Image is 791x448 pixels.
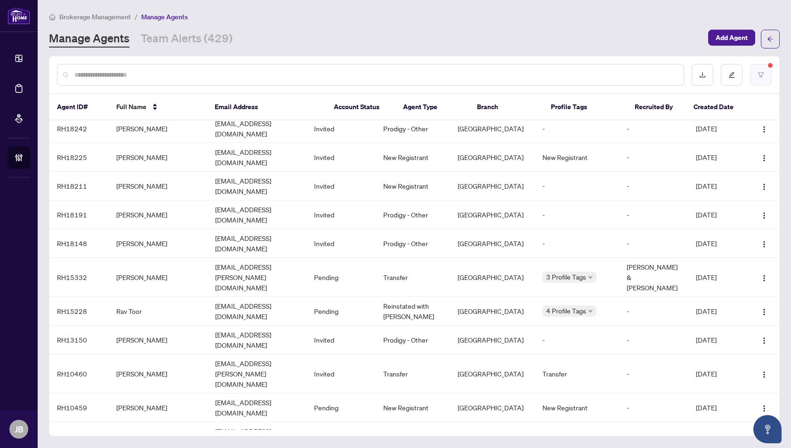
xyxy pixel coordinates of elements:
td: [PERSON_NAME] & [PERSON_NAME] [619,258,688,297]
th: Agent ID# [49,94,109,120]
span: edit [728,72,735,78]
img: logo [8,7,30,24]
span: Manage Agents [141,13,188,21]
td: - [619,200,688,229]
td: RH18225 [49,143,109,172]
span: Full Name [116,102,146,112]
td: - [619,354,688,393]
button: edit [721,64,743,86]
td: [EMAIL_ADDRESS][DOMAIN_NAME] [208,326,307,354]
td: Prodigy - Other [376,229,450,258]
th: Email Address [207,94,326,120]
td: Invited [307,229,376,258]
img: Logo [760,126,768,133]
img: Logo [760,371,768,378]
button: Open asap [753,415,782,443]
a: Manage Agents [49,31,129,48]
td: - [535,229,619,258]
td: [DATE] [688,393,748,422]
span: download [699,72,706,78]
td: [PERSON_NAME] [109,258,208,297]
button: Logo [757,400,772,415]
td: - [619,326,688,354]
td: [PERSON_NAME] [109,172,208,200]
td: Transfer [535,354,619,393]
span: arrow-left [767,36,774,42]
td: [EMAIL_ADDRESS][DOMAIN_NAME] [208,114,307,143]
td: [DATE] [688,297,748,326]
td: [EMAIL_ADDRESS][DOMAIN_NAME] [208,229,307,258]
td: Invited [307,326,376,354]
button: Logo [757,304,772,319]
td: [DATE] [688,200,748,229]
button: Logo [757,150,772,165]
td: [DATE] [688,114,748,143]
td: RH18148 [49,229,109,258]
td: Invited [307,200,376,229]
td: RH15228 [49,297,109,326]
img: Logo [760,212,768,219]
th: Created Date [686,94,745,120]
td: [GEOGRAPHIC_DATA] [450,114,535,143]
td: [GEOGRAPHIC_DATA] [450,297,535,326]
img: Logo [760,405,768,412]
img: Logo [760,337,768,344]
span: 3 Profile Tags [546,272,586,282]
td: Prodigy - Other [376,326,450,354]
button: Logo [757,121,772,136]
td: [PERSON_NAME] [109,143,208,172]
td: [GEOGRAPHIC_DATA] [450,229,535,258]
td: [EMAIL_ADDRESS][DOMAIN_NAME] [208,143,307,172]
span: home [49,14,56,20]
td: New Registrant [535,143,619,172]
td: Pending [307,258,376,297]
td: [PERSON_NAME] [109,354,208,393]
td: [DATE] [688,143,748,172]
li: / [135,11,137,22]
td: Invited [307,114,376,143]
span: down [588,309,593,313]
td: RH18191 [49,200,109,229]
td: New Registrant [535,393,619,422]
button: Logo [757,178,772,193]
td: [DATE] [688,326,748,354]
button: Logo [757,236,772,251]
td: - [619,172,688,200]
td: - [619,229,688,258]
td: - [619,393,688,422]
td: - [535,172,619,200]
button: Logo [757,207,772,222]
td: [EMAIL_ADDRESS][DOMAIN_NAME] [208,393,307,422]
button: Logo [757,366,772,381]
td: New Registrant [376,393,450,422]
td: Pending [307,297,376,326]
td: Pending [307,393,376,422]
td: New Registrant [376,172,450,200]
span: 4 Profile Tags [546,305,586,316]
td: - [619,143,688,172]
span: filter [758,72,764,78]
td: - [619,114,688,143]
img: Logo [760,154,768,162]
td: Prodigy - Other [376,200,450,229]
td: Invited [307,172,376,200]
td: [GEOGRAPHIC_DATA] [450,326,535,354]
td: [PERSON_NAME] [109,200,208,229]
img: Logo [760,274,768,282]
button: filter [750,64,772,86]
td: [EMAIL_ADDRESS][DOMAIN_NAME] [208,200,307,229]
td: [GEOGRAPHIC_DATA] [450,258,535,297]
img: Logo [760,183,768,191]
th: Branch [469,94,543,120]
th: Full Name [109,94,207,120]
span: Add Agent [716,30,748,45]
td: [GEOGRAPHIC_DATA] [450,200,535,229]
td: [EMAIL_ADDRESS][DOMAIN_NAME] [208,297,307,326]
th: Recruited By [627,94,686,120]
a: Team Alerts (429) [141,31,233,48]
button: Logo [757,270,772,285]
button: Logo [757,332,772,347]
td: [EMAIL_ADDRESS][DOMAIN_NAME] [208,172,307,200]
td: [PERSON_NAME] [109,326,208,354]
td: [DATE] [688,258,748,297]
